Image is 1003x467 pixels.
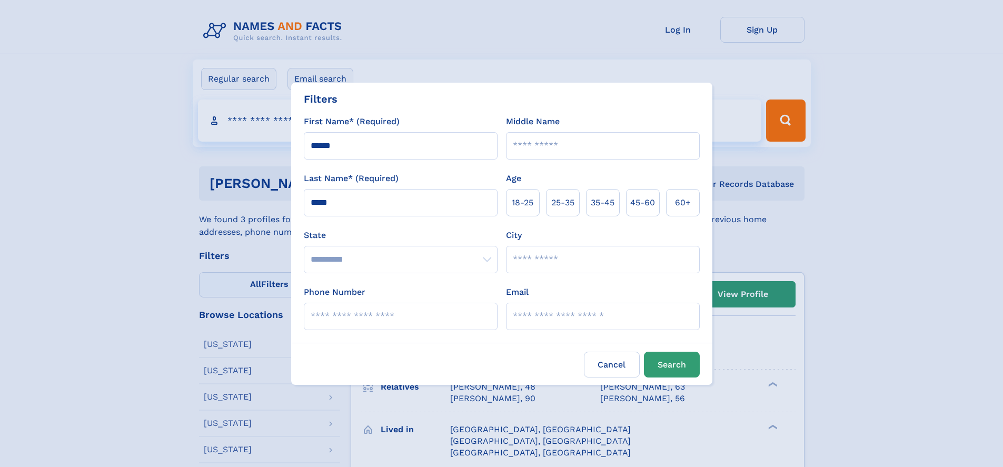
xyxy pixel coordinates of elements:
label: First Name* (Required) [304,115,400,128]
span: 35‑45 [591,196,614,209]
div: Filters [304,91,337,107]
label: Phone Number [304,286,365,299]
span: 25‑35 [551,196,574,209]
span: 18‑25 [512,196,533,209]
button: Search [644,352,700,377]
label: State [304,229,498,242]
span: 60+ [675,196,691,209]
label: Last Name* (Required) [304,172,399,185]
span: 45‑60 [630,196,655,209]
label: Middle Name [506,115,560,128]
label: Age [506,172,521,185]
label: City [506,229,522,242]
label: Cancel [584,352,640,377]
label: Email [506,286,529,299]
